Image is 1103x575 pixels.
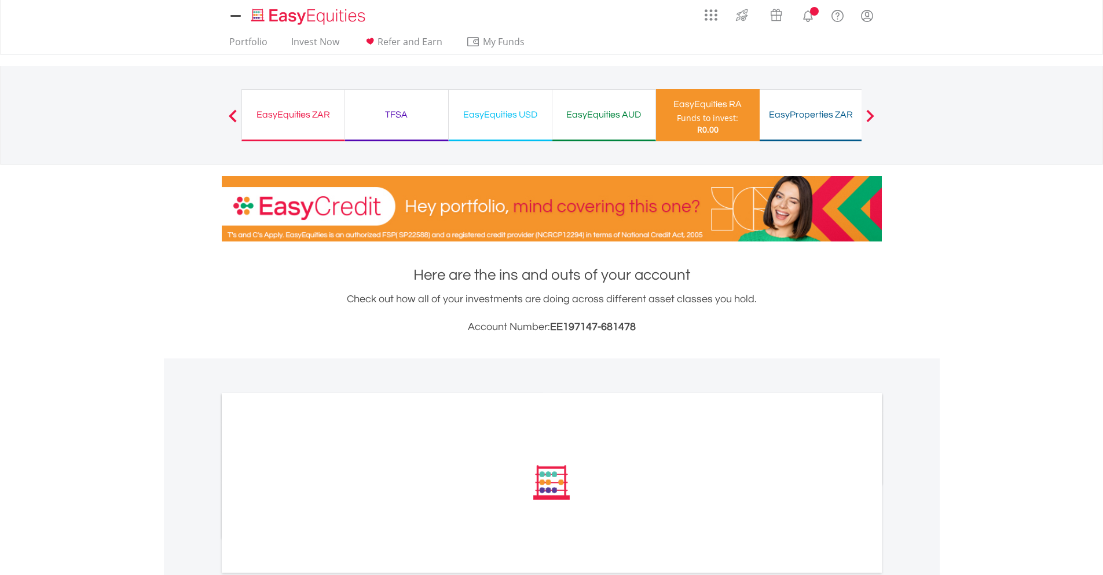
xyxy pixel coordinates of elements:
div: Funds to invest: [677,112,738,124]
img: EasyCredit Promotion Banner [222,176,882,241]
span: Refer and Earn [378,35,442,48]
img: thrive-v2.svg [732,6,752,24]
div: EasyEquities ZAR [249,107,338,123]
span: My Funds [466,34,542,49]
a: Vouchers [759,3,793,24]
div: EasyEquities AUD [559,107,648,123]
button: Previous [221,115,244,127]
a: My Profile [852,3,882,28]
div: Check out how all of your investments are doing across different asset classes you hold. [222,291,882,335]
a: Notifications [793,3,823,26]
a: Refer and Earn [358,36,447,54]
a: FAQ's and Support [823,3,852,26]
span: R0.00 [697,124,719,135]
h1: Here are the ins and outs of your account [222,265,882,285]
a: Home page [247,3,370,26]
div: EasyEquities RA [663,96,753,112]
div: TFSA [352,107,441,123]
div: EasyEquities USD [456,107,545,123]
div: EasyProperties ZAR [767,107,856,123]
h3: Account Number: [222,319,882,335]
img: grid-menu-icon.svg [705,9,717,21]
img: EasyEquities_Logo.png [249,7,370,26]
img: vouchers-v2.svg [767,6,786,24]
button: Next [859,115,882,127]
a: Portfolio [225,36,272,54]
a: Invest Now [287,36,344,54]
span: EE197147-681478 [550,321,636,332]
a: AppsGrid [697,3,725,21]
